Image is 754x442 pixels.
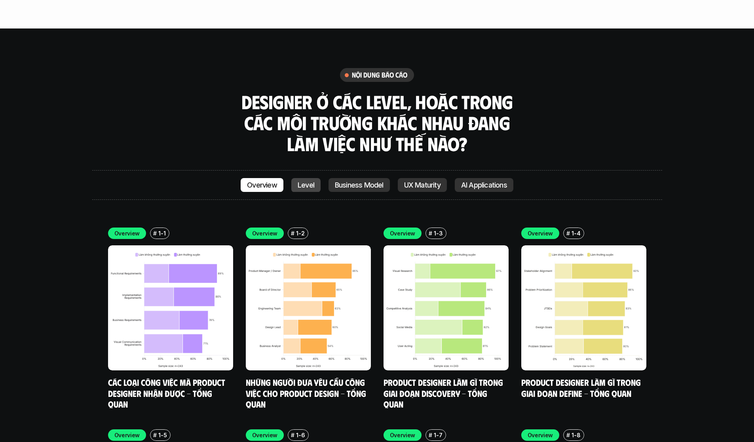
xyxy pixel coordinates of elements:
a: Level [291,178,321,192]
a: UX Maturity [398,178,447,192]
p: 1-7 [434,431,442,439]
a: AI Applications [455,178,513,192]
p: Overview [528,431,553,439]
a: Overview [241,178,283,192]
h6: # [153,432,157,438]
p: 1-1 [158,229,165,237]
p: 1-4 [572,229,580,237]
p: Overview [252,229,278,237]
p: 1-5 [158,431,167,439]
a: Business Model [329,178,390,192]
p: Overview [390,431,416,439]
p: Level [298,181,314,189]
h6: # [566,230,570,236]
h6: # [429,230,432,236]
h6: # [153,230,157,236]
p: Overview [114,431,140,439]
p: Overview [114,229,140,237]
p: 1-2 [296,229,304,237]
a: Những người đưa yêu cầu công việc cho Product Design - Tổng quan [246,377,368,409]
p: Business Model [335,181,384,189]
h6: # [291,432,294,438]
p: Overview [390,229,416,237]
h6: # [429,432,432,438]
p: Overview [252,431,278,439]
p: UX Maturity [404,181,441,189]
a: Product Designer làm gì trong giai đoạn Define - Tổng quan [521,377,643,398]
p: AI Applications [461,181,507,189]
h6: # [566,432,570,438]
h3: Designer ở các level, hoặc trong các môi trường khác nhau đang làm việc như thế nào? [239,91,516,154]
p: 1-8 [572,431,580,439]
h6: nội dung báo cáo [352,70,408,80]
p: Overview [247,181,277,189]
p: 1-3 [434,229,443,237]
a: Các loại công việc mà Product Designer nhận được - Tổng quan [108,377,227,409]
p: Overview [528,229,553,237]
h6: # [291,230,294,236]
a: Product Designer làm gì trong giai đoạn Discovery - Tổng quan [384,377,505,409]
p: 1-6 [296,431,305,439]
